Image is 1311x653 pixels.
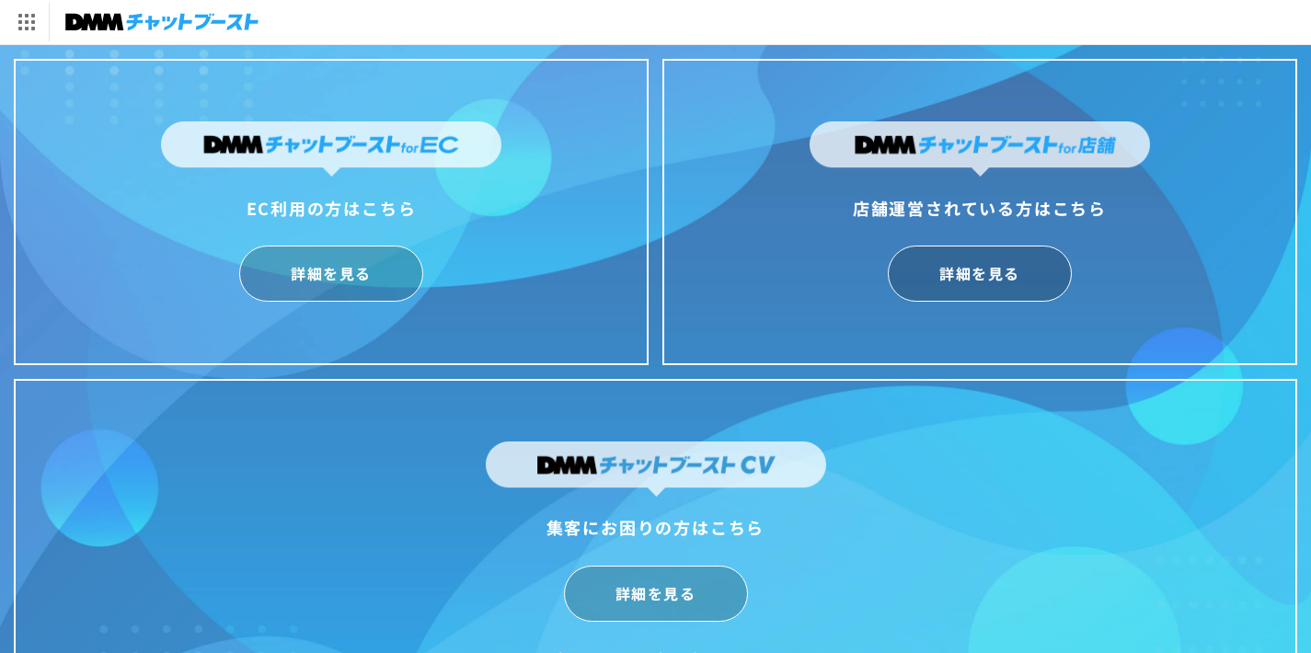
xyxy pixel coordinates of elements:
a: 詳細を見る [564,566,748,622]
img: DMMチャットブーストforEC [161,121,501,177]
div: 集客にお困りの方はこちら [486,512,826,542]
a: 詳細を見る [239,246,423,302]
img: チャットブースト [65,9,259,35]
img: DMMチャットブーストfor店舗 [810,121,1150,177]
div: EC利用の方はこちら [161,193,501,223]
img: サービス [3,3,49,41]
a: 詳細を見る [888,246,1072,302]
img: DMMチャットブーストCV [486,441,826,497]
div: 店舗運営されている方はこちら [810,193,1150,223]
